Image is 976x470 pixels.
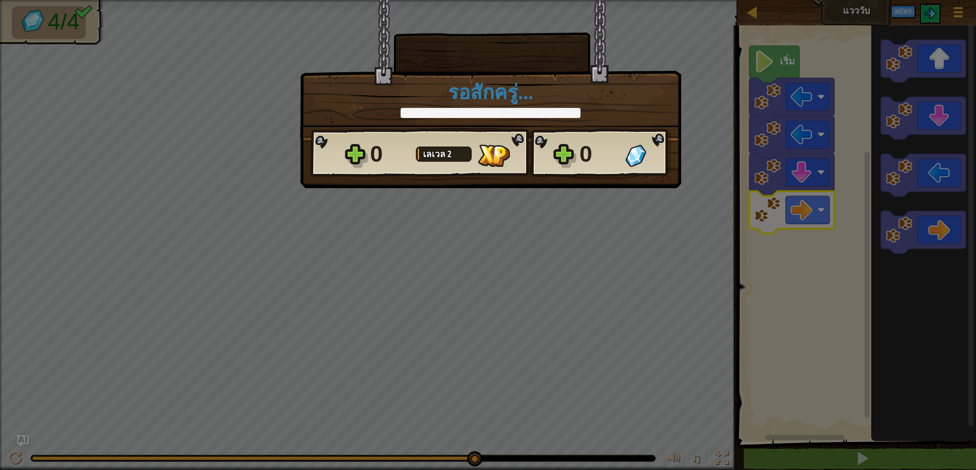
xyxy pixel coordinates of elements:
div: 0 [579,138,619,170]
div: 0 [370,138,410,170]
img: อัญมณีที่ได้มา [625,144,646,167]
h1: รอสักครู่... [311,81,670,103]
span: เลเวล [423,148,447,160]
img: XP ที่ได้รับ [478,144,510,167]
span: 2 [447,148,451,160]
